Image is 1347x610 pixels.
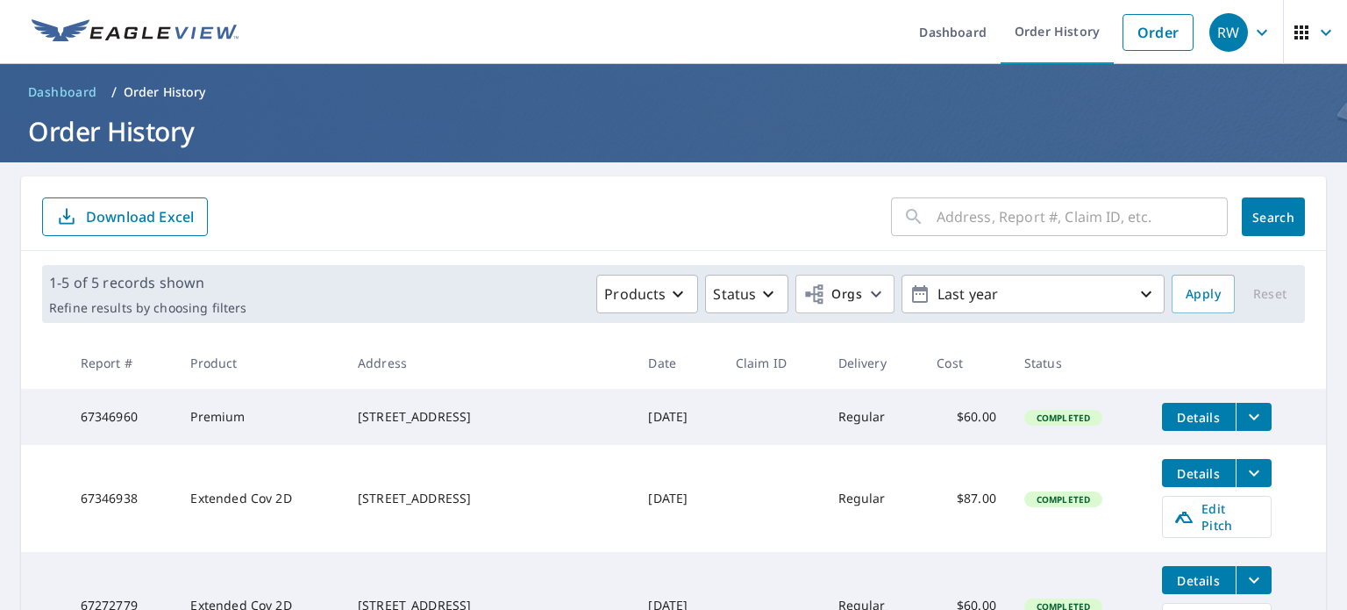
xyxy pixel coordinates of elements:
span: Orgs [803,283,862,305]
button: Status [705,275,788,313]
button: Search [1242,197,1305,236]
button: Download Excel [42,197,208,236]
td: 67346960 [67,389,177,445]
div: [STREET_ADDRESS] [358,490,620,507]
li: / [111,82,117,103]
span: Details [1172,572,1225,589]
th: Cost [923,337,1009,389]
td: [DATE] [634,389,721,445]
div: RW [1209,13,1248,52]
a: Edit Pitch [1162,496,1272,538]
button: filesDropdownBtn-67272779 [1236,566,1272,594]
p: Status [713,283,756,305]
span: Search [1256,209,1291,226]
button: filesDropdownBtn-67346938 [1236,459,1272,487]
td: Regular [824,445,923,552]
th: Delivery [824,337,923,389]
td: Extended Cov 2D [176,445,343,552]
button: Last year [902,275,1165,313]
button: filesDropdownBtn-67346960 [1236,403,1272,431]
p: Last year [930,279,1136,310]
p: 1-5 of 5 records shown [49,272,246,293]
div: [STREET_ADDRESS] [358,408,620,426]
td: Premium [176,389,343,445]
td: [DATE] [634,445,721,552]
h1: Order History [21,113,1326,149]
span: Completed [1026,493,1101,506]
button: Orgs [795,275,894,313]
p: Refine results by choosing filters [49,300,246,316]
p: Download Excel [86,207,194,226]
button: detailsBtn-67346938 [1162,459,1236,487]
a: Order [1122,14,1194,51]
td: $60.00 [923,389,1009,445]
span: Apply [1186,283,1221,305]
span: Details [1172,465,1225,482]
span: Dashboard [28,83,97,101]
th: Report # [67,337,177,389]
a: Dashboard [21,78,104,106]
th: Claim ID [722,337,824,389]
span: Edit Pitch [1173,500,1260,534]
button: Products [596,275,698,313]
input: Address, Report #, Claim ID, etc. [937,192,1228,241]
button: Apply [1172,275,1235,313]
td: 67346938 [67,445,177,552]
th: Address [344,337,634,389]
p: Order History [124,83,206,101]
button: detailsBtn-67272779 [1162,566,1236,594]
th: Status [1010,337,1148,389]
button: detailsBtn-67346960 [1162,403,1236,431]
th: Product [176,337,343,389]
td: Regular [824,389,923,445]
td: $87.00 [923,445,1009,552]
p: Products [604,283,666,305]
span: Details [1172,409,1225,426]
img: EV Logo [32,19,239,46]
span: Completed [1026,412,1101,424]
nav: breadcrumb [21,78,1326,106]
th: Date [634,337,721,389]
